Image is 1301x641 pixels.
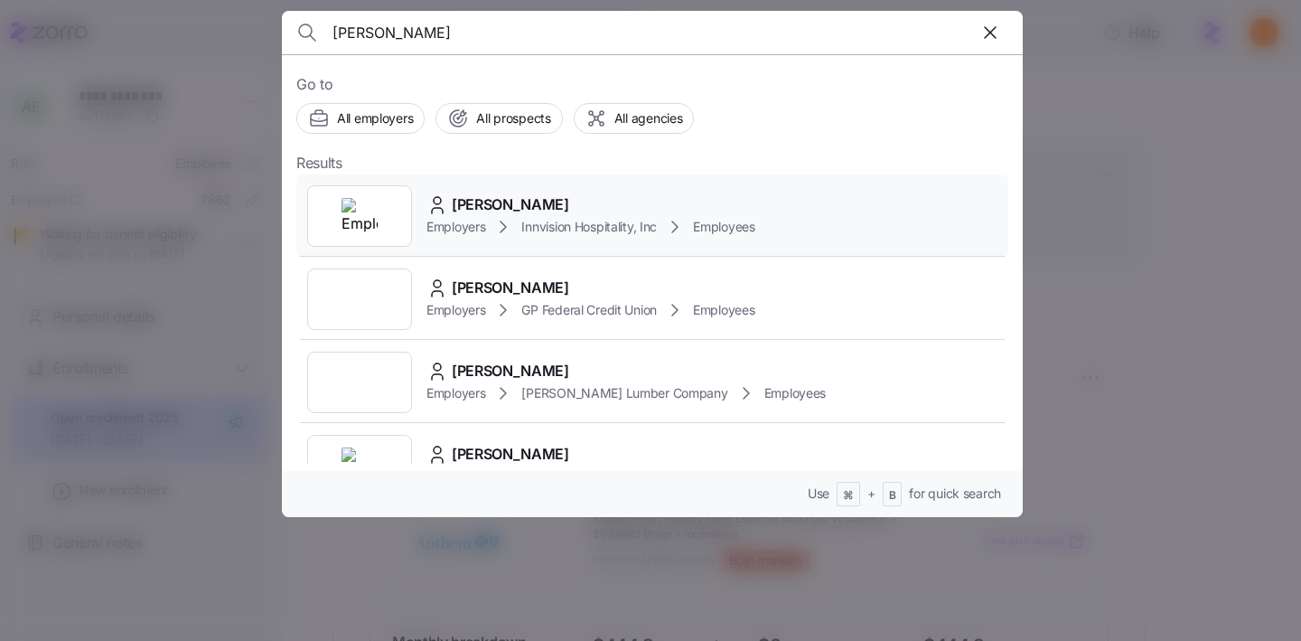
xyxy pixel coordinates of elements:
[296,103,425,134] button: All employers
[426,301,485,319] span: Employers
[521,218,657,236] span: Innvision Hospitality, Inc
[614,109,683,127] span: All agencies
[889,488,896,504] span: B
[426,384,485,402] span: Employers
[476,109,550,127] span: All prospects
[452,443,569,466] span: [PERSON_NAME]
[574,103,695,134] button: All agencies
[342,448,378,484] img: Employer logo
[693,301,754,319] span: Employees
[521,301,657,319] span: GP Federal Credit Union
[843,488,854,504] span: ⌘
[693,218,754,236] span: Employees
[764,384,826,402] span: Employees
[342,198,378,234] img: Employer logo
[867,485,875,503] span: +
[296,152,342,174] span: Results
[452,277,569,299] span: [PERSON_NAME]
[337,109,413,127] span: All employers
[452,193,569,216] span: [PERSON_NAME]
[909,485,1001,503] span: for quick search
[296,73,1008,96] span: Go to
[808,485,829,503] span: Use
[435,103,562,134] button: All prospects
[521,384,727,402] span: [PERSON_NAME] Lumber Company
[452,360,569,382] span: [PERSON_NAME]
[426,218,485,236] span: Employers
